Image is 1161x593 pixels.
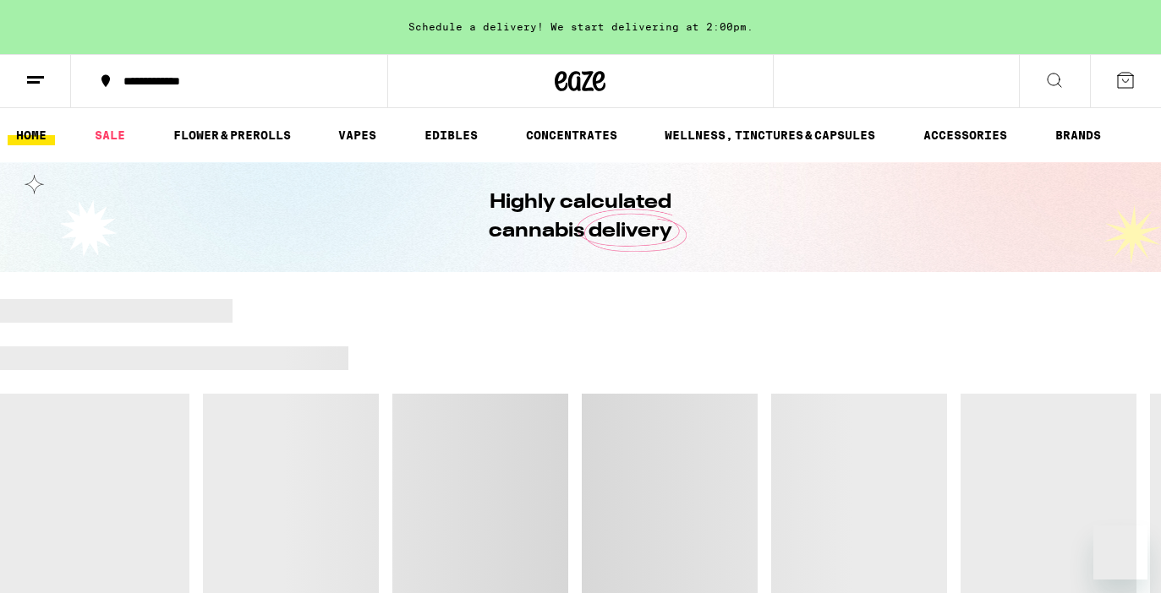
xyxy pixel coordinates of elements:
h1: Highly calculated cannabis delivery [441,188,720,246]
iframe: Button to launch messaging window [1093,525,1147,579]
a: CONCENTRATES [518,125,626,145]
a: VAPES [330,125,385,145]
a: FLOWER & PREROLLS [165,125,299,145]
a: HOME [8,125,55,145]
a: WELLNESS, TINCTURES & CAPSULES [656,125,884,145]
a: SALE [86,125,134,145]
a: BRANDS [1047,125,1109,145]
a: EDIBLES [416,125,486,145]
a: ACCESSORIES [915,125,1016,145]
